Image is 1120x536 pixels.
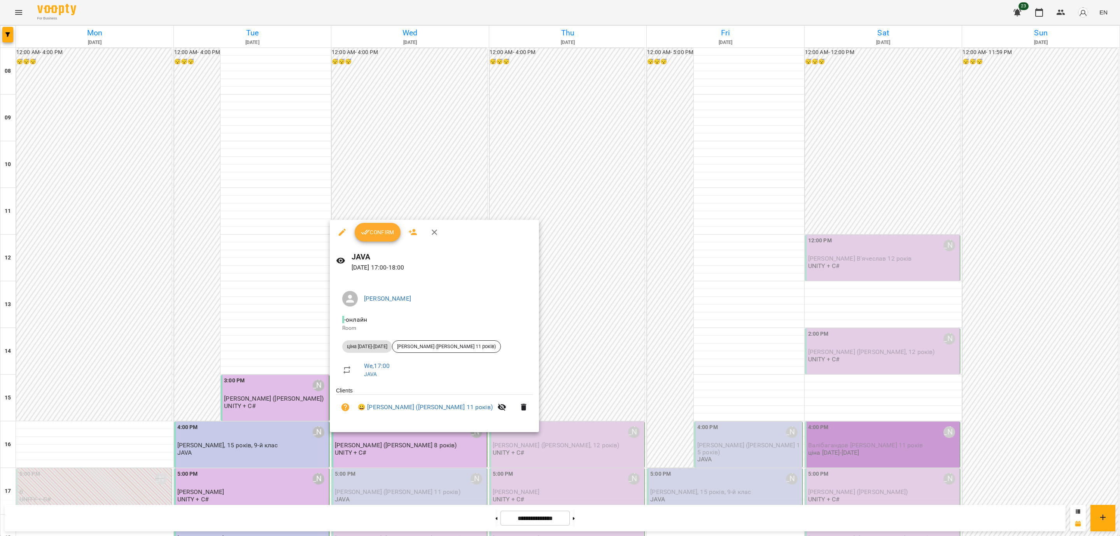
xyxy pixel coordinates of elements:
button: Unpaid. Bill the attendance? [336,398,355,417]
a: We , 17:00 [364,362,390,370]
span: [PERSON_NAME] ([PERSON_NAME] 11 років) [392,343,500,350]
button: Confirm [355,223,401,242]
a: JAVA [364,371,377,377]
span: - онлайн [342,316,369,323]
div: [PERSON_NAME] ([PERSON_NAME] 11 років) [392,340,501,353]
span: Confirm [361,228,394,237]
p: Room [342,324,527,332]
a: [PERSON_NAME] [364,295,411,302]
h6: JAVA [352,251,533,263]
ul: Clients [336,387,533,423]
p: [DATE] 17:00 - 18:00 [352,263,533,272]
a: 😀 [PERSON_NAME] ([PERSON_NAME] 11 років) [358,403,493,412]
span: ціна [DATE]-[DATE] [342,343,392,350]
